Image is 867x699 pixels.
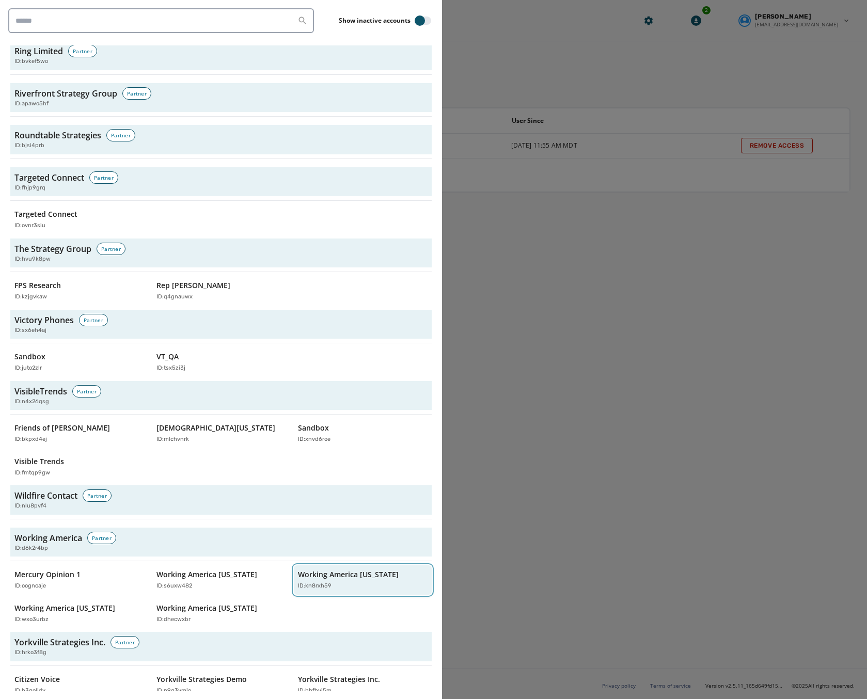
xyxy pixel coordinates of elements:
button: Working America [US_STATE]ID:kn8rxh59 [294,565,432,595]
button: Working AmericaPartnerID:d6k2r4bp [10,528,432,557]
p: Sandbox [298,423,329,433]
button: Working America [US_STATE]ID:s6uxw482 [152,565,290,595]
p: Sandbox [14,352,45,362]
p: ID: n9q3ymio [156,687,191,695]
h3: The Strategy Group [14,243,91,255]
span: ID: sx6eh4aj [14,326,46,335]
p: ID: bkpxd4ej [14,435,47,444]
button: SandboxID:juto2zlr [10,347,148,377]
p: ID: tsx5zi3j [156,364,185,373]
span: ID: hrko3f8g [14,648,46,657]
span: ID: nlu8pvf4 [14,502,46,511]
span: ID: bjsi4prb [14,141,44,150]
p: ID: b3goljdv [14,687,45,695]
p: ID: wxo3urbz [14,615,49,624]
p: ID: q4gnauwx [156,293,193,301]
p: Friends of [PERSON_NAME] [14,423,110,433]
button: Mercury Opinion 1ID:oogncaje [10,565,148,595]
button: Targeted ConnectID:ovnr3siu [10,205,148,234]
div: Partner [97,243,125,255]
button: SandboxID:xnvd6roe [294,419,432,448]
p: Citizen Voice [14,674,60,685]
div: Partner [106,129,135,141]
p: Working America [US_STATE] [156,603,257,613]
p: Targeted Connect [14,209,77,219]
button: Visible TrendsID:fmtqp9gw [10,452,148,482]
p: Visible Trends [14,456,64,467]
button: Friends of [PERSON_NAME]ID:bkpxd4ej [10,419,148,448]
p: ID: mlchvnrk [156,435,189,444]
p: ID: ovnr3siu [14,221,45,230]
span: ID: apawo5hf [14,100,49,108]
div: Partner [72,385,101,398]
div: Partner [122,87,151,100]
button: Targeted ConnectPartnerID:fhjp9grq [10,167,432,197]
p: Yorkville Strategies Inc. [298,674,380,685]
div: Partner [111,636,139,648]
p: ID: kn8rxh59 [298,582,332,591]
button: FPS ResearchID:kzjgvkaw [10,276,148,306]
button: Ring LimitedPartnerID:bvkef5wo [10,41,432,70]
button: Roundtable StrategiesPartnerID:bjsi4prb [10,125,432,154]
h3: Working America [14,532,82,544]
button: Yorkville Strategies Inc.PartnerID:hrko3f8g [10,632,432,661]
h3: Wildfire Contact [14,489,77,502]
p: Working America [US_STATE] [156,569,257,580]
button: VisibleTrendsPartnerID:n4x26qsg [10,381,432,410]
p: ID: hhfbvi5m [298,687,332,695]
h3: Targeted Connect [14,171,84,184]
p: ID: fmtqp9gw [14,469,50,478]
span: ID: hvu9k8pw [14,255,51,264]
h3: Victory Phones [14,314,74,326]
button: [DEMOGRAPHIC_DATA][US_STATE]ID:mlchvnrk [152,419,290,448]
span: ID: bvkef5wo [14,57,48,66]
p: Mercury Opinion 1 [14,569,81,580]
p: Rep [PERSON_NAME] [156,280,230,291]
h3: Yorkville Strategies Inc. [14,636,105,648]
p: Working America [US_STATE] [14,603,115,613]
p: ID: kzjgvkaw [14,293,47,301]
p: ID: dhecwxbr [156,615,191,624]
button: Rep [PERSON_NAME]ID:q4gnauwx [152,276,290,306]
div: Partner [89,171,118,184]
button: Wildfire ContactPartnerID:nlu8pvf4 [10,485,432,515]
p: ID: xnvd6roe [298,435,330,444]
h3: Riverfront Strategy Group [14,87,117,100]
p: ID: s6uxw482 [156,582,192,591]
p: ID: juto2zlr [14,364,42,373]
div: Partner [83,489,112,502]
p: [DEMOGRAPHIC_DATA][US_STATE] [156,423,275,433]
p: Yorkville Strategies Demo [156,674,247,685]
p: ID: oogncaje [14,582,46,591]
button: Working America [US_STATE]ID:wxo3urbz [10,599,148,628]
span: ID: fhjp9grq [14,184,45,193]
div: Partner [87,532,116,544]
button: VT_QAID:tsx5zi3j [152,347,290,377]
button: Working America [US_STATE]ID:dhecwxbr [152,599,290,628]
p: VT_QA [156,352,179,362]
button: The Strategy GroupPartnerID:hvu9k8pw [10,239,432,268]
h3: Ring Limited [14,45,63,57]
h3: Roundtable Strategies [14,129,101,141]
button: Riverfront Strategy GroupPartnerID:apawo5hf [10,83,432,113]
p: Working America [US_STATE] [298,569,399,580]
p: FPS Research [14,280,61,291]
span: ID: n4x26qsg [14,398,49,406]
button: Victory PhonesPartnerID:sx6eh4aj [10,310,432,339]
span: ID: d6k2r4bp [14,544,48,553]
div: Partner [68,45,97,57]
div: Partner [79,314,108,326]
h3: VisibleTrends [14,385,67,398]
label: Show inactive accounts [339,17,411,25]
